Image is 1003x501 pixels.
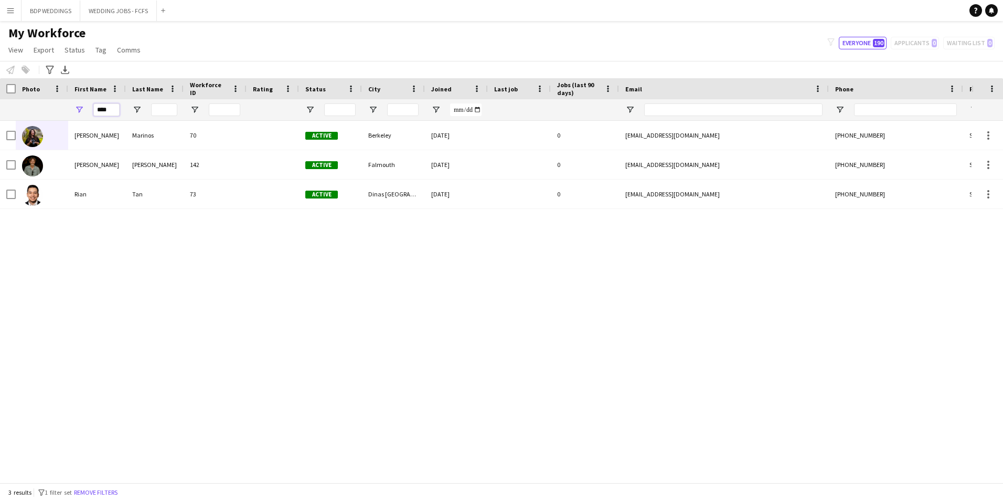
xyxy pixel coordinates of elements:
div: Berkeley [362,121,425,150]
div: [PHONE_NUMBER] [829,150,963,179]
img: Adrianni Daniella Marinos [22,126,43,147]
span: Export [34,45,54,55]
button: Open Filter Menu [305,105,315,114]
span: Last job [494,85,518,93]
span: Last Name [132,85,163,93]
span: Workforce ID [190,81,228,97]
a: Comms [113,43,145,57]
div: 0 [551,180,619,208]
button: Everyone190 [839,37,887,49]
button: Remove filters [72,487,120,498]
span: City [368,85,380,93]
button: Open Filter Menu [625,105,635,114]
div: 73 [184,180,247,208]
button: Open Filter Menu [74,105,84,114]
span: Status [65,45,85,55]
a: Tag [91,43,111,57]
span: My Workforce [8,25,86,41]
button: Open Filter Menu [190,105,199,114]
div: Falmouth [362,150,425,179]
button: Open Filter Menu [368,105,378,114]
button: Open Filter Menu [835,105,845,114]
span: 190 [873,39,884,47]
div: [DATE] [425,150,488,179]
span: View [8,45,23,55]
span: Comms [117,45,141,55]
div: 0 [551,150,619,179]
span: Profile [969,85,990,93]
span: Photo [22,85,40,93]
div: [PHONE_NUMBER] [829,180,963,208]
input: Status Filter Input [324,103,356,116]
div: Dinas [GEOGRAPHIC_DATA] [362,180,425,208]
div: Marinos [126,121,184,150]
input: Phone Filter Input [854,103,957,116]
span: Active [305,132,338,140]
app-action-btn: Export XLSX [59,64,71,76]
button: Open Filter Menu [969,105,979,114]
button: BDP WEDDINGS [22,1,80,21]
input: Joined Filter Input [450,103,482,116]
span: Rating [253,85,273,93]
span: First Name [74,85,106,93]
span: Joined [431,85,452,93]
button: Open Filter Menu [431,105,441,114]
input: First Name Filter Input [93,103,120,116]
span: Phone [835,85,853,93]
button: WEDDING JOBS - FCFS [80,1,157,21]
img: Rian Tan [22,185,43,206]
a: Export [29,43,58,57]
input: City Filter Input [387,103,419,116]
div: [PERSON_NAME] [68,121,126,150]
a: View [4,43,27,57]
span: Jobs (last 90 days) [557,81,600,97]
div: [DATE] [425,180,488,208]
div: 70 [184,121,247,150]
img: Brian Robinson [22,155,43,176]
div: [PERSON_NAME] [68,150,126,179]
span: 1 filter set [45,488,72,496]
div: 142 [184,150,247,179]
div: [EMAIL_ADDRESS][DOMAIN_NAME] [619,150,829,179]
div: [PHONE_NUMBER] [829,121,963,150]
div: Rian [68,180,126,208]
div: [PERSON_NAME] [126,150,184,179]
input: Last Name Filter Input [151,103,177,116]
span: Active [305,161,338,169]
input: Workforce ID Filter Input [209,103,240,116]
div: Tan [126,180,184,208]
span: Status [305,85,326,93]
span: Tag [95,45,106,55]
a: Status [60,43,89,57]
div: [DATE] [425,121,488,150]
span: Active [305,191,338,199]
span: Email [625,85,642,93]
div: [EMAIL_ADDRESS][DOMAIN_NAME] [619,180,829,208]
div: [EMAIL_ADDRESS][DOMAIN_NAME] [619,121,829,150]
button: Open Filter Menu [132,105,142,114]
app-action-btn: Advanced filters [44,64,56,76]
input: Email Filter Input [644,103,823,116]
div: 0 [551,121,619,150]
